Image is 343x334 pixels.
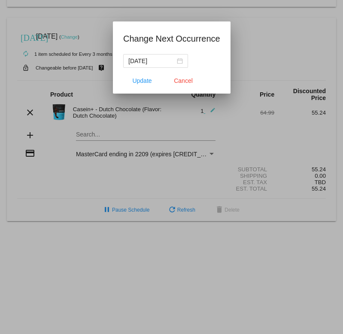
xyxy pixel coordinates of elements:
button: Update [123,73,161,88]
input: Select date [128,56,175,66]
h1: Change Next Occurrence [123,32,220,46]
button: Close dialog [164,73,202,88]
span: Cancel [174,77,193,84]
span: Update [132,77,152,84]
